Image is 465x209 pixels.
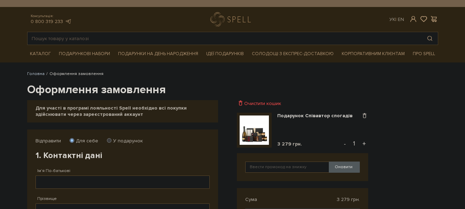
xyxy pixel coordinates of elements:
a: Головна [27,71,45,76]
a: Подарунок Співавтор спогадів [277,113,358,119]
div: Для участі в програмі лояльності Spell необхідно всі покупки здійснювати через зареєстрований акк... [36,105,210,118]
span: Каталог [27,48,54,59]
a: Солодощі з експрес-доставкою [249,48,336,60]
div: Ук [389,16,404,23]
h1: Оформлення замовлення [27,83,438,97]
button: + [360,139,368,149]
li: Оформлення замовлення [45,71,103,77]
button: Пошук товару у каталозі [422,32,438,45]
label: Відправити [36,138,61,144]
span: Консультація: [31,14,72,18]
span: Подарункові набори [56,48,113,59]
label: Для себе [71,138,98,144]
button: - [341,139,348,149]
span: Подарунки на День народження [115,48,201,59]
input: Ввести промокод на знижку [245,162,330,173]
span: Про Spell [410,48,438,59]
a: 0 800 319 233 [31,18,63,24]
input: У подарунок [107,138,111,143]
a: En [398,16,404,22]
div: Очистити кошик [237,100,368,107]
input: Для себе [70,138,74,143]
label: Ім'я По-батькові [37,168,70,174]
span: | [395,16,396,22]
a: telegram [65,18,72,24]
span: Ідеї подарунків [203,48,247,59]
span: Сума [245,196,257,203]
h2: 1. Контактні дані [36,150,210,161]
input: Пошук товару у каталозі [28,32,422,45]
button: Оновити [329,162,360,173]
span: 3 279 грн. [337,196,360,203]
img: Подарунок Співавтор спогадів [240,115,269,145]
a: logo [210,12,254,27]
a: Корпоративним клієнтам [339,48,408,60]
label: У подарунок [109,138,143,144]
span: 3 279 грн. [277,141,302,147]
label: Прізвище [37,196,57,202]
